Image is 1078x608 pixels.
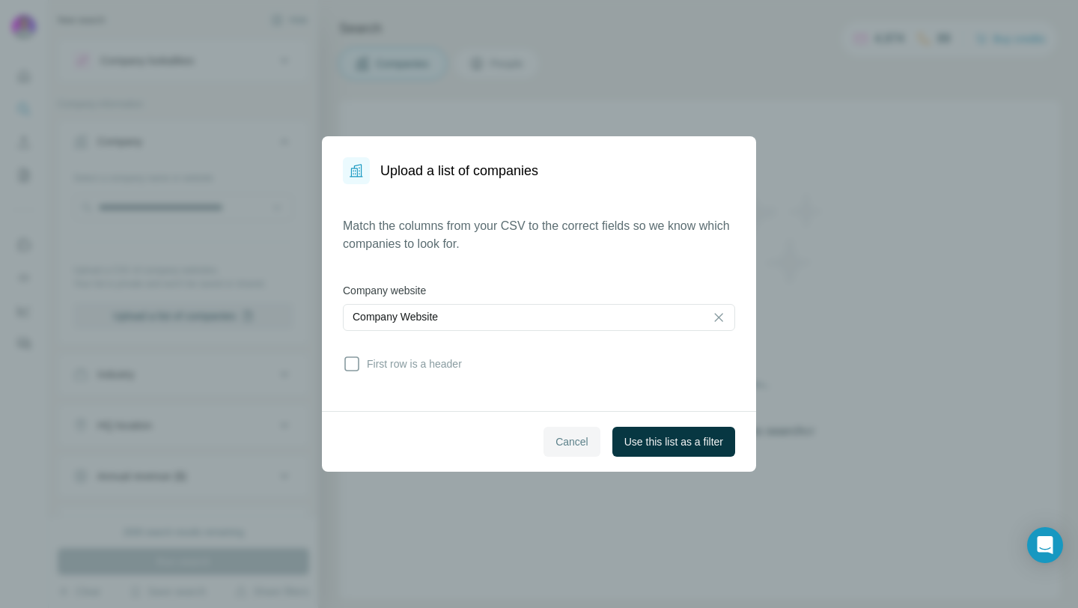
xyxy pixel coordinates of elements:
[624,434,723,449] span: Use this list as a filter
[555,434,588,449] span: Cancel
[343,283,735,298] label: Company website
[353,309,438,324] p: Company Website
[361,356,462,371] span: First row is a header
[543,427,600,457] button: Cancel
[343,217,735,253] p: Match the columns from your CSV to the correct fields so we know which companies to look for.
[612,427,735,457] button: Use this list as a filter
[1027,527,1063,563] div: Open Intercom Messenger
[380,160,538,181] h1: Upload a list of companies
